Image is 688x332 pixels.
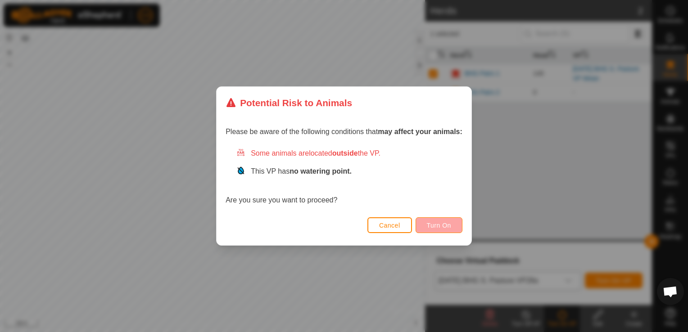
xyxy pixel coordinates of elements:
[379,222,400,229] span: Cancel
[236,148,462,159] div: Some animals are
[226,148,462,206] div: Are you sure you want to proceed?
[226,128,462,135] span: Please be aware of the following conditions that
[657,278,684,305] div: Open chat
[290,167,352,175] strong: no watering point.
[427,222,451,229] span: Turn On
[309,149,380,157] span: located the VP.
[367,217,412,233] button: Cancel
[332,149,358,157] strong: outside
[251,167,352,175] span: This VP has
[416,217,462,233] button: Turn On
[378,128,462,135] strong: may affect your animals:
[226,96,352,110] div: Potential Risk to Animals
